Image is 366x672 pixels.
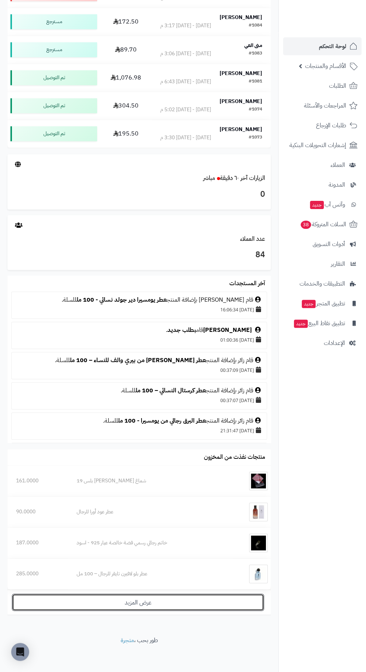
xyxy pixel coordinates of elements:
div: [DATE] 16:06:34 [15,304,263,315]
a: متجرة [121,635,134,644]
div: [DATE] - [DATE] 5:02 م [160,106,211,113]
span: التطبيقات والخدمات [300,279,345,289]
div: #1083 [249,50,262,57]
a: لوحة التحكم [283,37,362,55]
div: [DATE] 00:37:07 [15,395,263,405]
td: 195.50 [100,120,152,147]
a: [PERSON_NAME] [203,326,252,335]
div: مسترجع [10,42,97,57]
img: خاتم رجالي رسمي فضة خالصة عيار 925 - اسود [249,533,268,552]
strong: [PERSON_NAME] [220,69,262,77]
span: تطبيق المتجر [301,298,345,309]
a: التطبيقات والخدمات [283,275,362,293]
div: [DATE] - [DATE] 3:06 م [160,50,211,57]
span: جديد [294,320,308,328]
h3: آخر المستجدات [229,280,265,287]
a: عدد العملاء [240,234,265,243]
a: عطر يومسيرا دير جولد نسائي - 100 مل [77,295,167,304]
a: الإعدادات [283,334,362,352]
div: قام زائر بإضافة المنتج للسلة. [15,356,263,365]
span: تطبيق نقاط البيع [293,318,345,329]
span: أدوات التسويق [313,239,345,249]
div: تم التوصيل [10,98,97,113]
div: 285.0000 [16,570,59,578]
strong: [PERSON_NAME] [220,125,262,133]
div: [DATE] 01:00:36 [15,335,263,345]
div: 161.0000 [16,477,59,485]
a: تطبيق المتجرجديد [283,295,362,312]
h3: 84 [13,249,265,261]
strong: [PERSON_NAME] [220,13,262,21]
a: عطر البرق رجالي من يومسيرا - 100 مل [118,416,206,425]
strong: [PERSON_NAME] [220,97,262,105]
td: 172.50 [100,8,152,35]
span: التقارير [331,259,345,269]
img: عطر عود أورا للرجال [249,503,268,521]
div: قام زائر بإضافة المنتج للسلة. [15,386,263,395]
div: Open Intercom Messenger [11,643,29,661]
td: 1,076.98 [100,64,152,91]
div: عطر عود أورا للرجال [77,508,224,516]
div: مسترجع [10,14,97,29]
div: قام زائر بإضافة المنتج للسلة. [15,417,263,425]
img: عطر بلو لافيرن تايقر للرجال – 100 مل [249,564,268,583]
a: العملاء [283,156,362,174]
small: مباشر [203,174,215,183]
div: [DATE] 00:37:09 [15,365,263,375]
div: عطر بلو لافيرن تايقر للرجال – 100 مل [77,570,224,578]
div: #1074 [249,106,262,113]
a: عرض المزيد [12,594,264,611]
span: 38 [300,220,311,229]
span: الطلبات [329,81,346,91]
a: إشعارات التحويلات البنكية [283,136,362,154]
div: قام [PERSON_NAME] بإضافة المنتج للسلة. [15,296,263,304]
td: 89.70 [100,36,152,63]
a: الزيارات آخر ٦٠ دقيقةمباشر [203,174,265,183]
a: المدونة [283,176,362,194]
div: تم التوصيل [10,70,97,85]
span: السلات المتروكة [300,219,346,230]
a: وآتس آبجديد [283,196,362,214]
span: وآتس آب [309,199,345,210]
a: الطلبات [283,77,362,95]
div: شماغ [PERSON_NAME] بلس 19 [77,477,224,485]
td: 304.50 [100,92,152,119]
a: طلبات الإرجاع [283,116,362,134]
a: تطبيق نقاط البيعجديد [283,314,362,332]
span: الأقسام والمنتجات [305,61,346,71]
a: عطر [PERSON_NAME] من بيري والف للنساء – 100 مل [70,356,206,365]
a: التقارير [283,255,362,273]
div: [DATE] 21:31:47 [15,425,263,436]
span: إشعارات التحويلات البنكية [289,140,346,150]
img: logo-2.png [315,10,359,26]
div: تم التوصيل [10,126,97,141]
span: جديد [302,300,316,308]
h3: 0 [13,188,265,201]
span: لوحة التحكم [319,41,346,52]
div: #1084 [249,22,262,29]
a: المراجعات والأسئلة [283,97,362,115]
div: [DATE] - [DATE] 3:30 م [160,134,211,141]
span: جديد [310,201,324,209]
div: #1073 [249,134,262,141]
span: العملاء [331,160,345,170]
strong: منى العي [244,41,262,49]
span: المدونة [329,180,345,190]
div: [DATE] - [DATE] 3:17 م [160,22,211,29]
div: قام . [15,326,263,335]
div: [DATE] - [DATE] 6:43 م [160,78,211,85]
div: #1081 [249,78,262,85]
a: السلات المتروكة38 [283,215,362,233]
img: شماغ البسام بلس 19 [249,472,268,490]
span: طلبات الإرجاع [316,120,346,131]
a: عطر كرستال النسائي – 100 مل [136,386,206,395]
span: المراجعات والأسئلة [304,100,346,111]
a: أدوات التسويق [283,235,362,253]
div: 90.0000 [16,508,59,516]
h3: منتجات نفذت من المخزون [204,454,265,461]
div: 187.0000 [16,539,59,547]
div: خاتم رجالي رسمي فضة خالصة عيار 925 - اسود [77,539,224,547]
a: بطلب جديد [167,326,196,335]
span: الإعدادات [324,338,345,348]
